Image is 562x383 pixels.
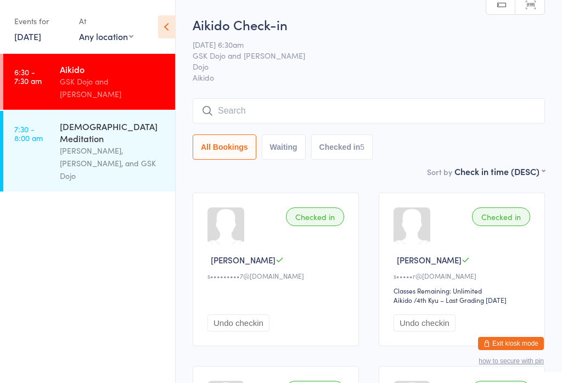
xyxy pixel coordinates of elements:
[360,143,364,151] div: 5
[60,75,166,100] div: GSK Dojo and [PERSON_NAME]
[193,134,256,160] button: All Bookings
[193,15,545,33] h2: Aikido Check-in
[394,295,412,305] div: Aikido
[79,12,133,30] div: At
[478,337,544,350] button: Exit kiosk mode
[207,314,269,331] button: Undo checkin
[193,50,528,61] span: GSK Dojo and [PERSON_NAME]
[3,111,175,191] a: 7:30 -8:00 am[DEMOGRAPHIC_DATA] Meditation[PERSON_NAME], [PERSON_NAME], and GSK Dojo
[311,134,373,160] button: Checked in5
[472,207,530,226] div: Checked in
[479,357,544,365] button: how to secure with pin
[414,295,507,305] span: / 4th Kyu – Last Grading [DATE]
[211,254,276,266] span: [PERSON_NAME]
[79,30,133,42] div: Any location
[286,207,344,226] div: Checked in
[454,165,545,177] div: Check in time (DESC)
[394,271,533,280] div: s•••••r@[DOMAIN_NAME]
[14,67,42,85] time: 6:30 - 7:30 am
[207,271,347,280] div: s•••••••••7@[DOMAIN_NAME]
[193,39,528,50] span: [DATE] 6:30am
[14,30,41,42] a: [DATE]
[262,134,306,160] button: Waiting
[193,98,545,123] input: Search
[193,61,528,72] span: Dojo
[14,125,43,142] time: 7:30 - 8:00 am
[60,144,166,182] div: [PERSON_NAME], [PERSON_NAME], and GSK Dojo
[394,286,533,295] div: Classes Remaining: Unlimited
[60,63,166,75] div: Aikido
[3,54,175,110] a: 6:30 -7:30 amAikidoGSK Dojo and [PERSON_NAME]
[397,254,462,266] span: [PERSON_NAME]
[394,314,456,331] button: Undo checkin
[193,72,545,83] span: Aikido
[427,166,452,177] label: Sort by
[60,120,166,144] div: [DEMOGRAPHIC_DATA] Meditation
[14,12,68,30] div: Events for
